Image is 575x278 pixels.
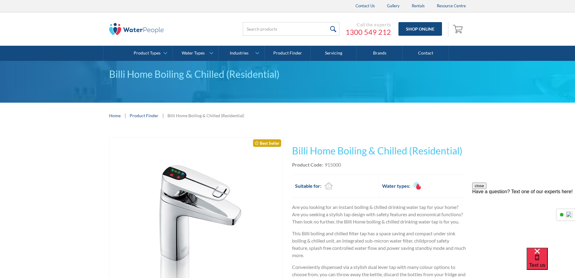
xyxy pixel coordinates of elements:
[243,22,339,36] input: Search products
[292,162,323,167] strong: Product Code:
[403,46,449,61] a: Contact
[109,112,121,119] a: Home
[230,51,249,56] div: Industries
[346,22,391,28] div: Call the experts
[167,112,244,119] div: Billi Home Boiling & Chilled (Residential)
[527,248,575,278] iframe: podium webchat widget bubble
[398,22,442,36] a: Shop Online
[109,67,466,81] div: Billi Home Boiling & Chilled (Residential)
[453,24,464,34] img: shopping cart
[292,144,466,158] h1: Billi Home Boiling & Chilled (Residential)
[451,22,466,36] a: Open empty cart
[173,46,218,61] a: Water Types
[357,46,403,61] a: Brands
[292,230,466,259] p: This Billi boiling and chilled filter tap has a space saving and compact under sink boiling & chi...
[295,182,321,190] h2: Suitable for:
[346,28,391,37] a: 1300 549 212
[472,183,575,255] iframe: podium webchat widget prompt
[182,51,205,56] div: Water Types
[124,112,127,119] div: |
[325,161,341,168] div: 915000
[311,46,357,61] a: Servicing
[134,51,161,56] div: Product Types
[126,46,172,61] a: Product Types
[130,112,158,119] a: Product Finder
[292,204,466,225] p: Are you looking for an instant boiling & chilled drinking water tap for your home? Are you seekin...
[219,46,264,61] a: Industries
[109,23,164,35] img: The Water People
[161,112,164,119] div: |
[253,139,281,147] div: Best Seller
[265,46,310,61] a: Product Finder
[382,182,410,190] h2: Water types:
